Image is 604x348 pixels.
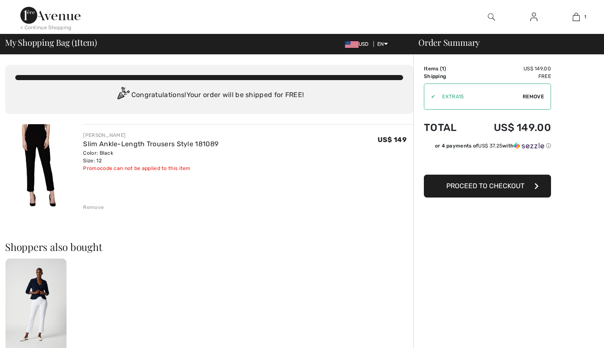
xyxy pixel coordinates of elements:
span: US$ 37.25 [478,143,502,149]
div: Order Summary [408,38,599,47]
div: or 4 payments ofUS$ 37.25withSezzle Click to learn more about Sezzle [424,142,551,153]
div: < Continue Shopping [20,24,72,31]
span: Proceed to Checkout [446,182,524,190]
img: Slim Ankle-Length Trousers Style 181089 [5,124,73,209]
a: Sign In [523,12,544,22]
span: USD [345,41,372,47]
td: US$ 149.00 [470,113,551,142]
span: EN [377,41,388,47]
span: Remove [523,93,544,100]
div: Promocode can not be applied to this item [83,164,218,172]
span: 1 [74,36,77,47]
span: My Shopping Bag ( Item) [5,38,97,47]
a: 1 [555,12,597,22]
span: 1 [584,13,586,21]
iframe: PayPal-paypal [424,153,551,172]
span: US$ 149 [378,136,406,144]
a: Slim Ankle-Length Trousers Style 181089 [83,140,218,148]
iframe: Opens a widget where you can find more information [549,323,596,344]
img: search the website [488,12,495,22]
div: Color: Black Size: 12 [83,149,218,164]
img: 1ère Avenue [20,7,81,24]
div: ✔ [424,93,435,100]
img: Sezzle [514,142,544,150]
div: Congratulations! Your order will be shipped for FREE! [15,87,403,104]
img: Congratulation2.svg [114,87,131,104]
h2: Shoppers also bought [5,242,413,252]
img: My Bag [573,12,580,22]
input: Promo code [435,84,523,109]
img: US Dollar [345,41,359,48]
td: Items ( ) [424,65,470,72]
td: Shipping [424,72,470,80]
button: Proceed to Checkout [424,175,551,198]
img: My Info [530,12,537,22]
td: Total [424,113,470,142]
td: US$ 149.00 [470,65,551,72]
span: 1 [442,66,444,72]
div: or 4 payments of with [435,142,551,150]
td: Free [470,72,551,80]
div: Remove [83,203,104,211]
div: [PERSON_NAME] [83,131,218,139]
